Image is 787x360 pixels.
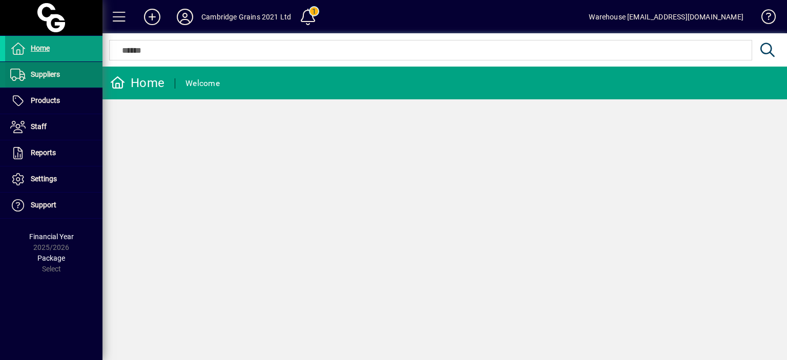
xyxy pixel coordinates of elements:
button: Add [136,8,169,26]
a: Products [5,88,102,114]
div: Cambridge Grains 2021 Ltd [201,9,291,25]
a: Settings [5,166,102,192]
div: Welcome [185,75,220,92]
a: Support [5,193,102,218]
a: Knowledge Base [754,2,774,35]
span: Settings [31,175,57,183]
a: Reports [5,140,102,166]
span: Products [31,96,60,104]
div: Home [110,75,164,91]
a: Suppliers [5,62,102,88]
a: Staff [5,114,102,140]
span: Package [37,254,65,262]
span: Suppliers [31,70,60,78]
span: Support [31,201,56,209]
span: Financial Year [29,232,74,241]
div: Warehouse [EMAIL_ADDRESS][DOMAIN_NAME] [589,9,743,25]
span: Reports [31,149,56,157]
span: Staff [31,122,47,131]
span: Home [31,44,50,52]
button: Profile [169,8,201,26]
